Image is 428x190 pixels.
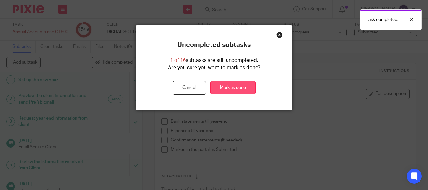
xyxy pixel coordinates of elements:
[168,64,260,71] p: Are you sure you want to mark as done?
[170,58,186,63] span: 1 of 16
[210,81,256,95] a: Mark as done
[367,17,398,23] p: Task completed.
[276,32,283,38] div: Close this dialog window
[173,81,206,95] button: Cancel
[170,57,258,64] p: subtasks are still uncompleted.
[177,41,251,49] p: Uncompleted subtasks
